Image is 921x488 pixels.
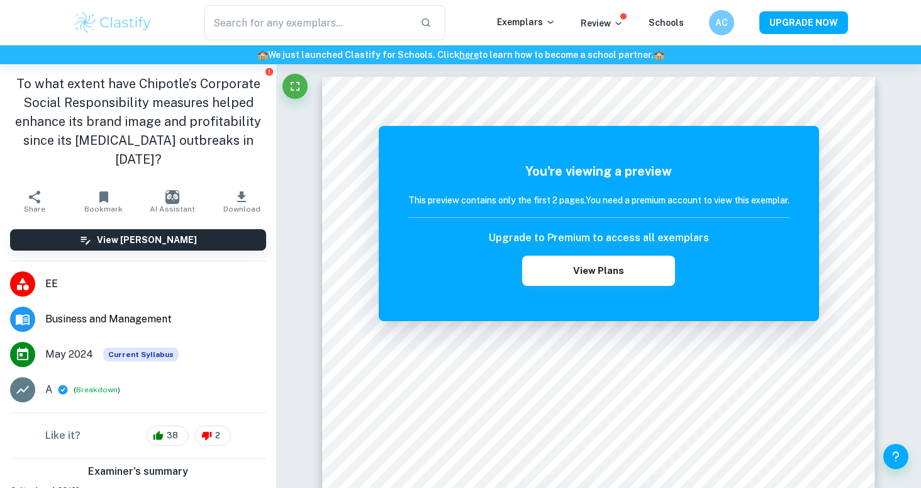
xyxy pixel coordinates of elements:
[138,184,208,219] button: AI Assistant
[208,429,227,442] span: 2
[715,16,729,30] h6: AC
[459,50,479,60] a: here
[204,5,410,40] input: Search for any exemplars...
[257,50,268,60] span: 🏫
[709,10,734,35] button: AC
[24,205,45,213] span: Share
[76,384,118,395] button: Breakdown
[282,74,308,99] button: Fullscreen
[45,428,81,443] h6: Like it?
[223,205,260,213] span: Download
[649,18,684,28] a: Schools
[3,48,918,62] h6: We just launched Clastify for Schools. Click to learn how to become a school partner.
[10,229,266,251] button: View [PERSON_NAME]
[45,312,266,327] span: Business and Management
[5,464,271,479] h6: Examiner's summary
[73,10,153,35] img: Clastify logo
[45,276,266,292] span: EE
[97,233,197,247] h6: View [PERSON_NAME]
[45,347,93,362] span: May 2024
[759,11,848,34] button: UPGRADE NOW
[165,190,179,204] img: AI Assistant
[74,384,120,396] span: ( )
[264,67,274,76] button: Report issue
[522,256,674,286] button: View Plans
[69,184,138,219] button: Bookmark
[883,444,908,469] button: Help and Feedback
[489,230,709,246] h6: Upgrade to Premium to access all exemplars
[10,74,266,169] h1: To what extent have Chipotle’s Corporate Social Responsibility measures helped enhance its brand ...
[408,193,790,207] h6: This preview contains only the first 2 pages. You need a premium account to view this exemplar.
[103,348,179,361] span: Current Syllabus
[103,348,179,361] div: This exemplar is based on the current syllabus. Feel free to refer to it for inspiration/ideas wh...
[581,16,623,30] p: Review
[654,50,664,60] span: 🏫
[408,162,790,181] h5: You're viewing a preview
[207,184,276,219] button: Download
[45,382,52,397] p: A
[160,429,185,442] span: 38
[84,205,123,213] span: Bookmark
[150,205,195,213] span: AI Assistant
[497,15,555,29] p: Exemplars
